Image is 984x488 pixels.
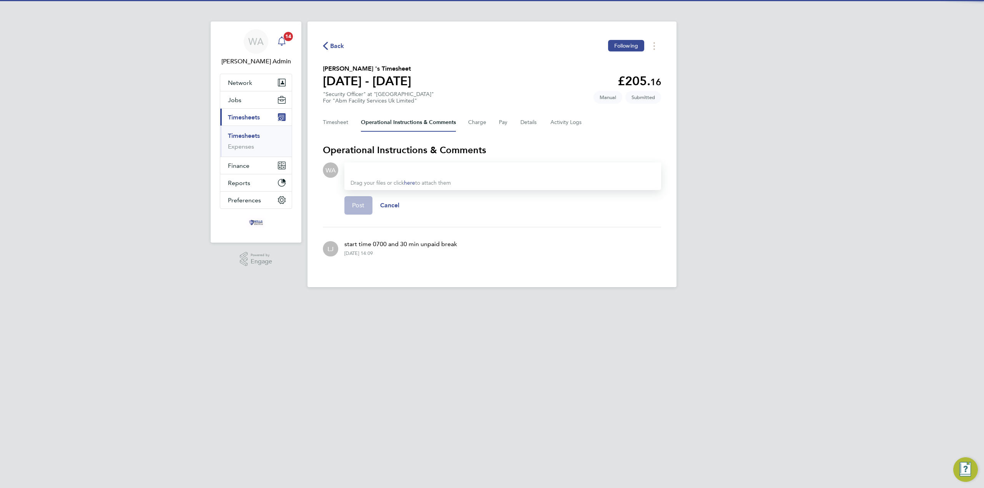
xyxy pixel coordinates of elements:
a: WA[PERSON_NAME] Admin [220,29,292,66]
app-decimal: £205. [618,74,661,88]
span: Network [228,79,252,86]
button: Charge [468,113,487,132]
button: Following [608,40,644,51]
div: [DATE] 14:09 [344,250,373,256]
span: Back [330,41,344,51]
button: Network [220,74,292,91]
button: Activity Logs [550,113,583,132]
span: Reports [228,179,250,187]
span: This timesheet was manually created. [593,91,622,104]
span: 14 [284,32,293,41]
a: 14 [274,29,289,54]
button: Engage Resource Center [953,457,978,482]
div: Timesheets [220,126,292,157]
span: Engage [251,258,272,265]
img: wills-security-logo-retina.png [247,217,265,229]
button: Finance [220,157,292,174]
button: Pay [499,113,508,132]
span: Drag your files or click to attach them [351,180,451,186]
button: Reports [220,174,292,191]
h2: [PERSON_NAME] 's Timesheet [323,64,411,73]
span: Following [614,42,638,49]
h3: Operational Instructions & Comments [323,144,661,156]
button: Cancel [372,196,407,215]
h1: [DATE] - [DATE] [323,73,411,89]
button: Details [520,113,538,132]
button: Operational Instructions & Comments [361,113,456,132]
a: Expenses [228,143,254,150]
button: Preferences [220,192,292,208]
span: Cancel [380,202,400,209]
button: Jobs [220,91,292,108]
button: Timesheets Menu [647,40,661,52]
div: For "Abm Facility Services Uk Limited" [323,98,434,104]
nav: Main navigation [211,22,301,243]
span: This timesheet is Submitted. [625,91,661,104]
span: Powered by [251,252,272,258]
span: LJ [327,245,334,253]
button: Back [323,41,344,51]
button: Timesheets [220,109,292,126]
a: here [404,180,415,186]
div: Wills Admin [323,162,338,178]
a: Powered byEngage [240,252,273,266]
p: start time 0700 and 30 min unpaid break [344,240,457,249]
button: Timesheet [323,113,349,132]
a: Timesheets [228,132,260,139]
span: Timesheets [228,114,260,121]
div: Lee Johnson [323,241,338,256]
span: 16 [650,76,661,88]
div: "Security Officer" at "[GEOGRAPHIC_DATA]" [323,91,434,104]
span: WA [248,36,264,46]
span: Preferences [228,197,261,204]
a: Go to home page [220,217,292,229]
span: WA [326,166,336,174]
span: Wills Admin [220,57,292,66]
span: Finance [228,162,249,169]
span: Jobs [228,96,241,104]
